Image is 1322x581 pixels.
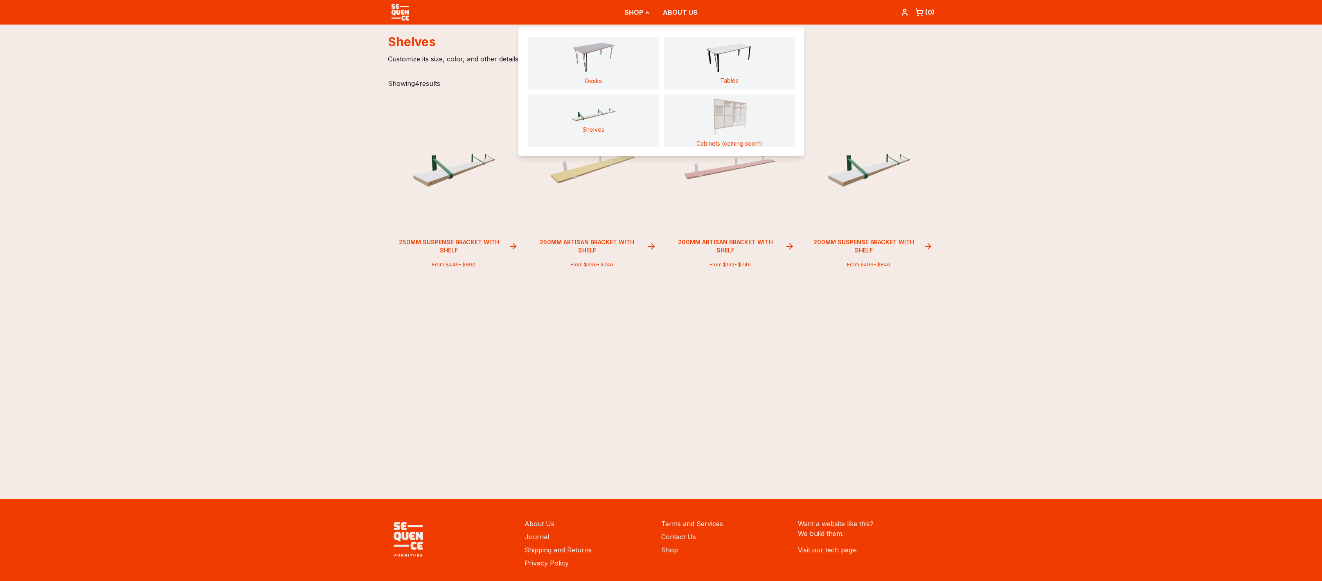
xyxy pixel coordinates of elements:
h4: Shelves [583,126,604,134]
span: - $ 846 [874,261,890,268]
button: SHOP [624,1,650,24]
a: Shelves [528,95,659,147]
h3: 200mm Suspense Bracket with Shelf [804,235,924,258]
a: Cabinets (coming soon!) [664,95,795,147]
img: prd [684,153,777,182]
img: logo [707,42,752,73]
p: From $ 192 [664,261,796,268]
h4: shelves [388,34,935,49]
img: prd [408,147,500,188]
p: From $ 396 [526,261,658,268]
h3: 250mm Artisan Bracket with Shelf [528,235,646,258]
p: Visit our page. [798,545,935,555]
p: Want a website like this? [798,519,935,529]
a: Tables [664,37,795,90]
h4: Tables [720,77,739,85]
img: logo [571,108,617,122]
a: prd250mm Artisan Bracket with ShelfFrom $396- $746 [526,101,658,268]
a: Privacy Policy [525,559,569,567]
a: Desks [528,37,659,90]
div: SHOP [518,27,805,157]
img: logo [707,94,752,136]
a: prd200mm Artisan Bracket with ShelfFrom $192- $746 [664,101,796,268]
h4: Desks [585,77,602,85]
a: Contact Us [661,533,696,541]
p: We build them. [798,529,935,538]
h3: 250mm Suspense Bracket with Shelf [390,235,509,258]
h4: Showing 4 results [388,79,935,88]
a: About Us [525,520,554,528]
a: Terms and Services [661,520,723,528]
div: ( 0 ) [925,7,935,17]
a: tech [825,546,839,554]
p: Customize its size, color, and other details to design the perfect piece of furniture for you. [388,49,935,69]
img: logo [571,42,617,74]
a: prd250mm Suspense Bracket with ShelfFrom $446- $800 [388,101,520,268]
img: prd [822,147,915,188]
span: - $ 746 [597,261,613,268]
p: From $ 496 [803,261,935,268]
img: logo [388,519,429,560]
span: - $ 800 [459,261,475,268]
img: prd [546,150,638,185]
h4: Cabinets (coming soon!) [696,140,762,148]
span: - $ 746 [734,261,751,268]
a: Journal [525,533,549,541]
h3: 200mm Artisan Bracket with Shelf [666,235,785,258]
a: Shop [661,546,678,554]
a: prd200mm Suspense Bracket with ShelfFrom $496- $846 [803,101,935,268]
p: From $ 446 [388,261,520,268]
a: Shipping and Returns [525,546,592,554]
a: ABOUT US [663,8,698,16]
